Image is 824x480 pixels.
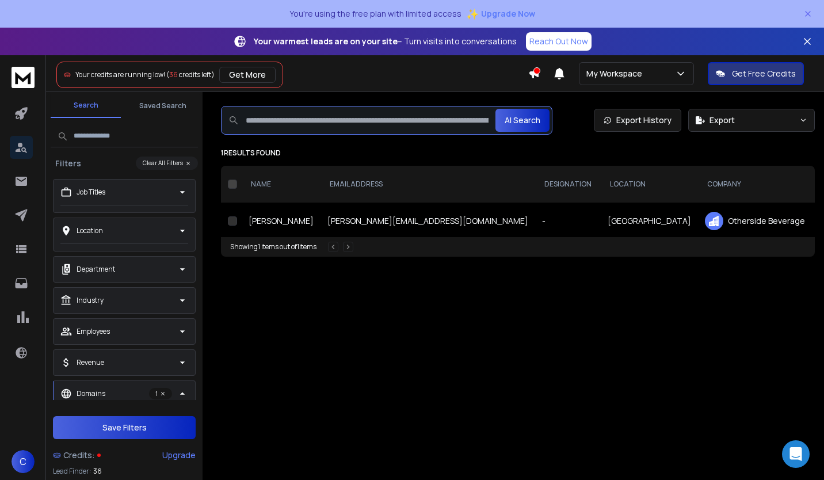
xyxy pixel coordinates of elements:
span: Export [709,115,735,126]
span: Your credits are running low! [75,70,165,79]
span: Upgrade Now [481,8,535,20]
p: Domains [77,389,105,398]
h3: Filters [51,158,86,169]
button: C [12,450,35,473]
button: Saved Search [128,94,198,117]
button: Clear All Filters [136,157,198,170]
p: Employees [77,327,110,336]
span: 36 [93,467,102,476]
a: Export History [594,109,681,132]
div: Open Intercom Messenger [782,440,810,468]
p: 1 [149,388,172,399]
th: DESIGNATION [535,166,601,203]
p: Job Titles [77,188,105,197]
th: NAME [242,166,321,203]
p: Industry [77,296,104,305]
td: [GEOGRAPHIC_DATA] [601,203,698,239]
a: Credits:Upgrade [53,444,196,467]
div: Showing 1 items out of 1 items [230,242,316,252]
div: Otherside Beverage [705,212,805,230]
button: ✨Upgrade Now [466,2,535,25]
span: [PERSON_NAME] [249,215,314,226]
p: Lead Finder: [53,467,91,476]
button: Save Filters [53,416,196,439]
p: Get Free Credits [732,68,796,79]
p: Location [77,226,103,235]
a: Reach Out Now [526,32,592,51]
th: COMPANY [698,166,812,203]
span: ( credits left) [166,70,215,79]
p: – Turn visits into conversations [254,36,517,47]
img: logo [12,67,35,88]
p: Reach Out Now [529,36,588,47]
p: 1 results found [221,148,815,158]
th: EMAIL ADDRESS [321,166,535,203]
th: LOCATION [601,166,698,203]
div: [PERSON_NAME][EMAIL_ADDRESS][DOMAIN_NAME] [327,215,528,227]
button: Get Free Credits [708,62,804,85]
button: AI Search [495,109,550,132]
p: My Workspace [586,68,647,79]
button: Search [51,94,121,118]
p: Revenue [77,358,104,367]
span: Credits: [63,449,95,461]
button: Get More [219,67,276,83]
strong: Your warmest leads are on your site [254,36,398,47]
p: Department [77,265,115,274]
p: You're using the free plan with limited access [289,8,461,20]
span: 36 [169,70,178,79]
div: Upgrade [162,449,196,461]
span: ✨ [466,6,479,22]
td: - [535,203,601,239]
